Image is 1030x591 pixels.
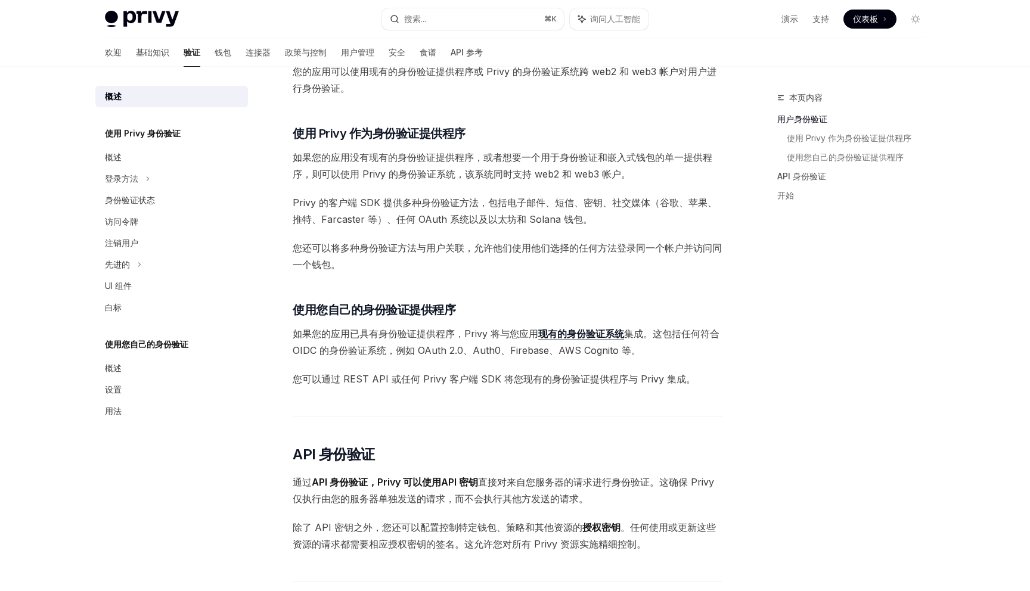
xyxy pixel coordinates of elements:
a: 概述 [95,86,248,107]
a: 白标 [95,297,248,318]
font: API 身份验证，Privy 可以使用 [312,476,441,488]
font: 使用 Privy 作为身份验证提供程序 [787,133,911,143]
a: 访问令牌 [95,211,248,232]
a: 开始 [777,186,935,205]
font: 用法 [105,406,122,416]
font: K [551,14,557,23]
a: API 身份验证 [777,167,935,186]
a: API 参考 [451,38,483,67]
a: UI 组件 [95,275,248,297]
a: 验证 [184,38,200,67]
a: 连接器 [246,38,271,67]
font: 概述 [105,363,122,373]
a: 仪表板 [843,10,896,29]
font: 食谱 [420,47,436,57]
font: UI 组件 [105,281,132,291]
font: 登录方法 [105,173,138,183]
font: API 参考 [451,47,483,57]
font: 政策与控制 [285,47,327,57]
a: 使用您自己的身份验证提供程序 [787,148,935,167]
font: 直接对来自您服务器的请求进行身份验证 [478,476,650,488]
a: 政策与控制 [285,38,327,67]
a: 现有的身份验证系统 [538,328,624,340]
font: 使用 Privy 身份验证 [105,128,181,138]
a: 用户管理 [341,38,374,67]
font: 搜索... [404,14,426,24]
font: 基础知识 [136,47,169,57]
font: 本页内容 [789,92,823,102]
font: 白标 [105,302,122,312]
font: 询问人工智能 [590,14,640,24]
a: 概述 [95,357,248,379]
font: 概述 [105,152,122,162]
a: 使用 Privy 作为身份验证提供程序 [787,129,935,148]
font: 支持 [812,14,829,24]
font: API 身份验证 [293,446,374,463]
font: 使用您自己的身份验证提供程序 [293,303,455,317]
font: 仪表板 [853,14,878,24]
font: 使用 Privy 作为身份验证提供程序 [293,126,466,141]
img: 灯光标志 [105,11,179,27]
a: 概述 [95,147,248,168]
font: 如果您的应用没有现有的身份验证提供程序，或者想要一个用于身份验证和嵌入式钱包的单一提供程序，则可以使用 Privy 的身份验证系统，该系统同时支持 web2 和 web3 帐户。 [293,151,712,180]
font: 概述 [105,91,122,101]
font: 访问令牌 [105,216,138,226]
a: 支持 [812,13,829,25]
font: 用户管理 [341,47,374,57]
a: 欢迎 [105,38,122,67]
font: 授权密钥 [582,521,621,533]
font: 设置 [105,384,122,394]
a: 身份验证状态 [95,189,248,211]
font: 您还可以将多种身份验证方法与用户关联，允许他们使用他们选择的任何方法登录同一个帐户并访问同一个钱包。 [293,242,722,270]
font: 您可以通过 REST API 或任何 Privy 客户端 SDK 将您现有的身份验证提供程序与 Privy 集成。 [293,373,696,385]
font: Privy 的客户端 SDK 提供多种身份验证方法，包括电子邮件、短信、密钥、社交媒体（谷歌、苹果、推特、Farcaster 等）、任何 OAuth 系统以及以太坊和 Solana 钱包。 [293,197,717,225]
font: 通过 [293,476,312,488]
font: 验证 [184,47,200,57]
font: API 密钥 [441,476,478,488]
font: 使用您自己的身份验证提供程序 [787,152,904,162]
font: 连接器 [246,47,271,57]
a: 演示 [781,13,798,25]
font: 欢迎 [105,47,122,57]
button: 询问人工智能 [570,8,649,30]
a: 用法 [95,400,248,422]
font: 钱包 [215,47,231,57]
a: 用户身份验证 [777,110,935,129]
font: 如果您的应用已具有身份验证提供程序，Privy 将与您应用 [293,328,538,340]
font: 开始 [777,190,794,200]
a: 设置 [95,379,248,400]
font: API 身份验证 [777,171,826,181]
font: 演示 [781,14,798,24]
a: 安全 [389,38,405,67]
font: 安全 [389,47,405,57]
button: 搜索...⌘K [381,8,564,30]
a: 基础知识 [136,38,169,67]
font: 除了 API 密钥之外，您还可以配置控制特定钱包、策略和其他资源的 [293,521,582,533]
button: 切换暗模式 [906,10,925,29]
font: 注销用户 [105,238,138,248]
font: 使用您自己的身份验证 [105,339,188,349]
font: 用户身份验证 [777,114,827,124]
font: 身份验证状态 [105,195,155,205]
a: 食谱 [420,38,436,67]
a: 注销用户 [95,232,248,254]
font: ⌘ [544,14,551,23]
font: 先进的 [105,259,130,269]
a: 钱包 [215,38,231,67]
